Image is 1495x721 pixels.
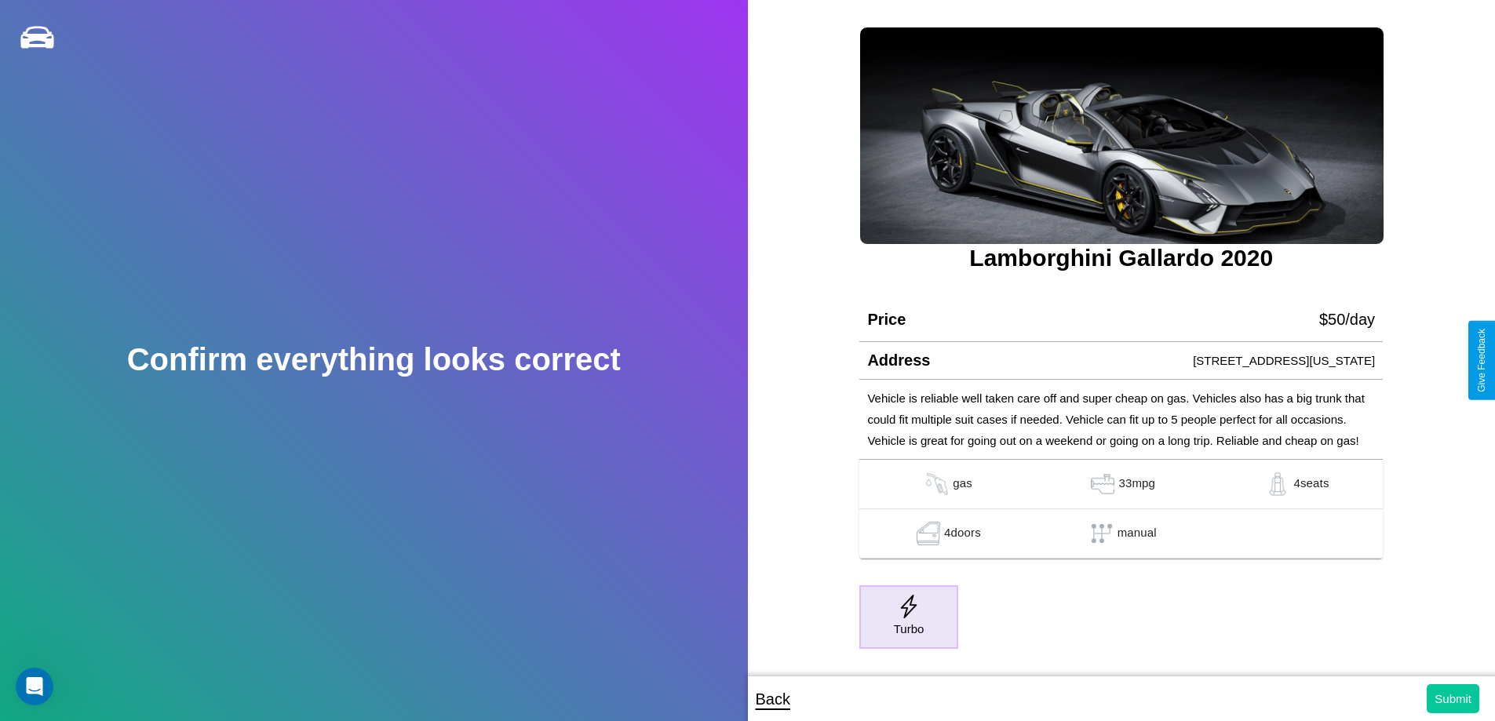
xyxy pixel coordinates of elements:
[127,342,621,377] h2: Confirm everything looks correct
[1118,522,1157,545] p: manual
[859,245,1383,271] h3: Lamborghini Gallardo 2020
[894,618,924,639] p: Turbo
[1193,350,1375,371] p: [STREET_ADDRESS][US_STATE]
[1087,472,1118,496] img: gas
[867,351,930,370] h4: Address
[859,460,1383,559] table: simple table
[1427,684,1479,713] button: Submit
[1293,472,1329,496] p: 4 seats
[16,668,53,705] iframe: Intercom live chat
[953,472,972,496] p: gas
[1476,329,1487,392] div: Give Feedback
[1262,472,1293,496] img: gas
[921,472,953,496] img: gas
[913,522,944,545] img: gas
[867,388,1375,451] p: Vehicle is reliable well taken care off and super cheap on gas. Vehicles also has a big trunk tha...
[756,685,790,713] p: Back
[944,522,981,545] p: 4 doors
[867,311,906,329] h4: Price
[1118,472,1155,496] p: 33 mpg
[1319,305,1375,333] p: $ 50 /day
